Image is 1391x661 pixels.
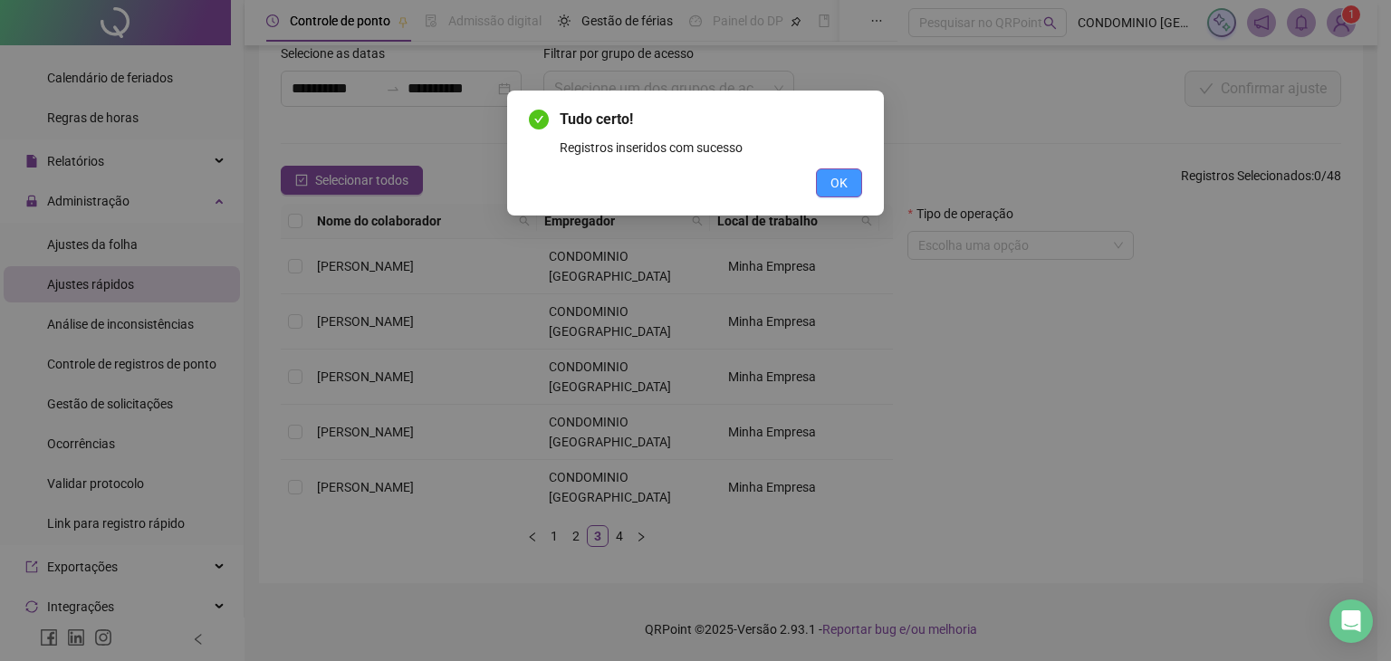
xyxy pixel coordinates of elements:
span: Tudo certo! [560,109,862,130]
div: Open Intercom Messenger [1329,599,1373,643]
div: Registros inseridos com sucesso [560,138,862,158]
span: OK [830,173,848,193]
span: check-circle [529,110,549,129]
button: OK [816,168,862,197]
